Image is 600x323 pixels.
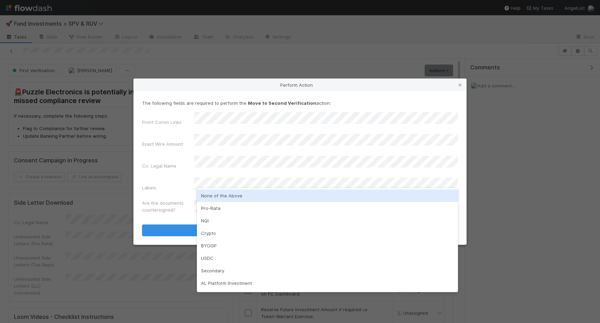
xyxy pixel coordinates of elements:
label: Exact Wire Amount [142,141,183,147]
div: AL Platform Investment [197,277,458,289]
label: Labels [142,184,156,191]
div: Crypto [197,227,458,239]
div: Perform Action [134,79,466,91]
label: Are the documents countersigned? [142,199,194,213]
button: Move to Second Verification [142,224,458,236]
label: Front Convo Links [142,119,182,126]
label: Co. Legal Name [142,162,176,169]
div: BYOGP [197,239,458,252]
div: USDC [197,252,458,264]
div: None of the Above [197,189,458,202]
strong: Move to Second Verification [248,100,316,106]
div: NQI [197,214,458,227]
div: Pro-Rata [197,202,458,214]
div: LLC/LP Investment [197,289,458,302]
div: Secondary [197,264,458,277]
p: The following fields are required to perform the action: [142,100,458,107]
